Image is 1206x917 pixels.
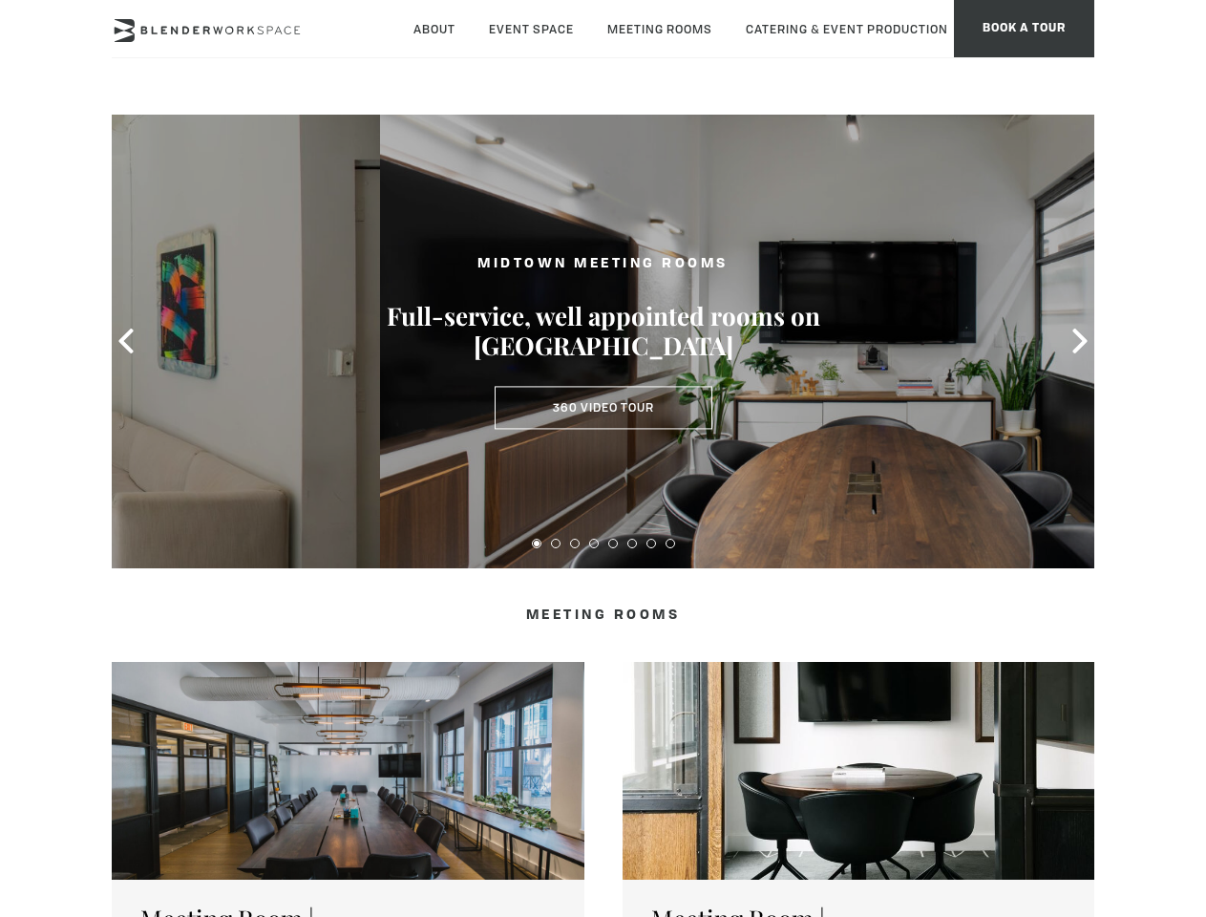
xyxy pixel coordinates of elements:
h2: MIDTOWN MEETING ROOMS [384,253,823,277]
iframe: Chat Widget [862,672,1206,917]
a: 360 Video Tour [495,386,712,430]
h3: Full-service, well appointed rooms on [GEOGRAPHIC_DATA] [384,302,823,361]
h4: Meeting Rooms [207,607,999,624]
